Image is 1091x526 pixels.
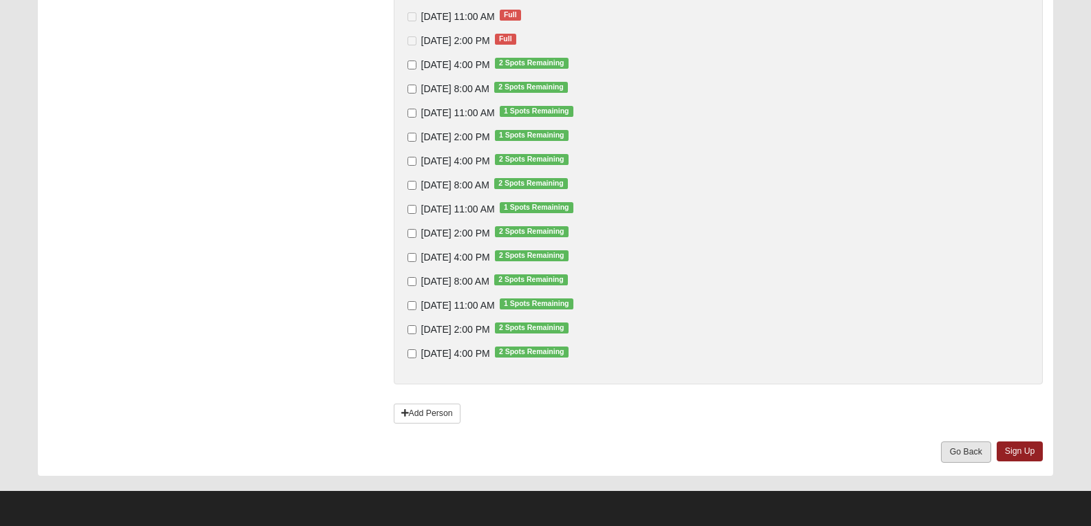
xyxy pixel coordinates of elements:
span: [DATE] 8:00 AM [421,83,489,94]
span: 2 Spots Remaining [494,274,568,285]
input: [DATE] 4:00 PM2 Spots Remaining [407,61,416,69]
a: Go Back [941,441,991,463]
a: Sign Up [997,441,1044,461]
span: 1 Spots Remaining [495,130,569,141]
span: 1 Spots Remaining [500,298,573,309]
span: 2 Spots Remaining [495,347,569,358]
input: [DATE] 4:00 PM2 Spots Remaining [407,349,416,358]
span: 1 Spots Remaining [500,106,573,117]
span: 2 Spots Remaining [495,226,569,237]
input: [DATE] 4:00 PM2 Spots Remaining [407,157,416,166]
input: [DATE] 2:00 PMFull [407,36,416,45]
input: [DATE] 2:00 PM1 Spots Remaining [407,133,416,142]
input: [DATE] 11:00 AM1 Spots Remaining [407,205,416,214]
input: [DATE] 2:00 PM2 Spots Remaining [407,325,416,334]
span: [DATE] 4:00 PM [421,59,490,70]
span: 2 Spots Remaining [494,82,568,93]
span: Full [495,34,516,45]
input: [DATE] 8:00 AM2 Spots Remaining [407,181,416,190]
input: [DATE] 11:00 AMFull [407,12,416,21]
a: Add Person [394,404,460,424]
input: [DATE] 8:00 AM2 Spots Remaining [407,85,416,94]
span: [DATE] 4:00 PM [421,348,490,359]
span: [DATE] 2:00 PM [421,131,490,142]
input: [DATE] 2:00 PM2 Spots Remaining [407,229,416,238]
span: [DATE] 8:00 AM [421,276,489,287]
span: [DATE] 11:00 AM [421,300,495,311]
span: 2 Spots Remaining [495,250,569,261]
input: [DATE] 11:00 AM1 Spots Remaining [407,109,416,118]
span: [DATE] 2:00 PM [421,35,490,46]
span: [DATE] 11:00 AM [421,204,495,215]
input: [DATE] 11:00 AM1 Spots Remaining [407,301,416,310]
span: 2 Spots Remaining [495,154,569,165]
span: [DATE] 2:00 PM [421,228,490,239]
span: 2 Spots Remaining [495,58,569,69]
span: 1 Spots Remaining [500,202,573,213]
span: 2 Spots Remaining [495,322,569,333]
span: Full [500,10,521,21]
input: [DATE] 8:00 AM2 Spots Remaining [407,277,416,286]
span: [DATE] 11:00 AM [421,11,495,22]
span: [DATE] 8:00 AM [421,179,489,190]
input: [DATE] 4:00 PM2 Spots Remaining [407,253,416,262]
span: [DATE] 2:00 PM [421,324,490,335]
span: 2 Spots Remaining [494,178,568,189]
span: [DATE] 4:00 PM [421,252,490,263]
span: [DATE] 4:00 PM [421,155,490,166]
span: [DATE] 11:00 AM [421,107,495,118]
